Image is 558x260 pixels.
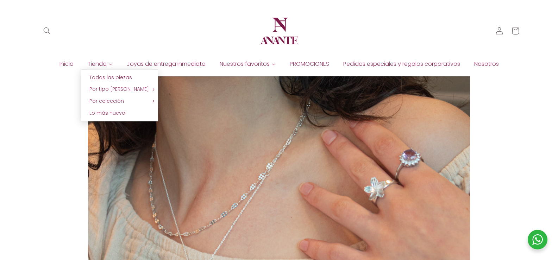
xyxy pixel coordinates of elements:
[467,59,506,69] a: Nosotros
[258,10,300,52] img: Anante Joyería | Diseño en plata y oro
[52,59,81,69] a: Inicio
[59,60,74,68] span: Inicio
[81,95,158,107] a: Por colección
[336,59,467,69] a: Pedidos especiales y regalos corporativos
[120,59,213,69] a: Joyas de entrega inmediata
[39,23,55,39] summary: Búsqueda
[127,60,206,68] span: Joyas de entrega inmediata
[343,60,460,68] span: Pedidos especiales y regalos corporativos
[81,83,158,95] a: Por tipo [PERSON_NAME]
[89,74,132,81] span: Todas las piezas
[283,59,336,69] a: PROMOCIONES
[88,60,107,68] span: Tienda
[81,59,120,69] a: Tienda
[89,85,149,93] span: Por tipo [PERSON_NAME]
[89,109,125,116] span: Lo más nuevo
[290,60,329,68] span: PROMOCIONES
[474,60,499,68] span: Nosotros
[255,7,303,55] a: Anante Joyería | Diseño en plata y oro
[81,72,158,84] a: Todas las piezas
[213,59,283,69] a: Nuestros favoritos
[89,97,124,104] span: Por colección
[220,60,270,68] span: Nuestros favoritos
[81,107,158,119] a: Lo más nuevo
